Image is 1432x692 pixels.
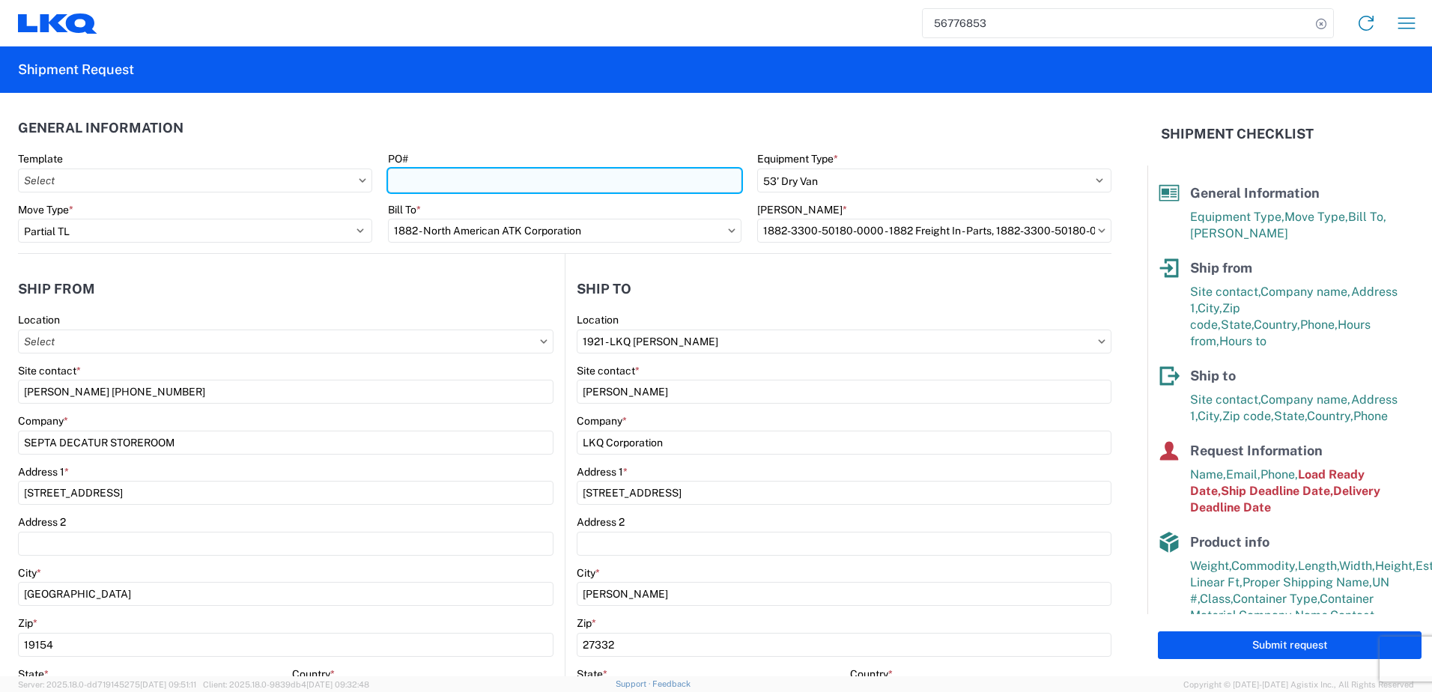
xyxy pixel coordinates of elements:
[1284,210,1348,224] span: Move Type,
[1254,318,1300,332] span: Country,
[1233,592,1320,606] span: Container Type,
[140,680,196,689] span: [DATE] 09:51:11
[1353,409,1388,423] span: Phone
[577,515,625,529] label: Address 2
[1190,392,1260,407] span: Site contact,
[923,9,1311,37] input: Shipment, tracking or reference number
[1190,368,1236,383] span: Ship to
[1183,678,1414,691] span: Copyright © [DATE]-[DATE] Agistix Inc., All Rights Reserved
[18,203,73,216] label: Move Type
[18,169,372,192] input: Select
[850,667,893,681] label: Country
[1307,409,1353,423] span: Country,
[1226,467,1260,482] span: Email,
[757,203,847,216] label: [PERSON_NAME]
[1158,631,1422,659] button: Submit request
[18,465,69,479] label: Address 1
[1260,467,1298,482] span: Phone,
[1260,392,1351,407] span: Company name,
[577,465,628,479] label: Address 1
[1231,559,1298,573] span: Commodity,
[1348,210,1386,224] span: Bill To,
[757,152,838,166] label: Equipment Type
[18,330,553,353] input: Select
[18,414,68,428] label: Company
[18,282,95,297] h2: Ship from
[652,679,691,688] a: Feedback
[757,219,1111,243] input: Select
[1198,409,1222,423] span: City,
[577,364,640,377] label: Site contact
[1239,608,1330,622] span: Company Name,
[1190,260,1252,276] span: Ship from
[1190,443,1323,458] span: Request Information
[577,282,631,297] h2: Ship to
[1161,125,1314,143] h2: Shipment Checklist
[1298,559,1339,573] span: Length,
[1375,559,1416,573] span: Height,
[18,121,183,136] h2: General Information
[1222,409,1274,423] span: Zip code,
[1260,285,1351,299] span: Company name,
[577,414,627,428] label: Company
[388,219,742,243] input: Select
[388,152,408,166] label: PO#
[1190,285,1260,299] span: Site contact,
[18,364,81,377] label: Site contact
[1300,318,1338,332] span: Phone,
[203,680,369,689] span: Client: 2025.18.0-9839db4
[577,566,600,580] label: City
[1221,318,1254,332] span: State,
[1190,185,1320,201] span: General Information
[1190,559,1231,573] span: Weight,
[306,680,369,689] span: [DATE] 09:32:48
[1190,534,1269,550] span: Product info
[18,680,196,689] span: Server: 2025.18.0-dd719145275
[18,515,66,529] label: Address 2
[577,313,619,327] label: Location
[577,616,596,630] label: Zip
[1243,575,1372,589] span: Proper Shipping Name,
[1198,301,1222,315] span: City,
[18,566,41,580] label: City
[577,330,1111,353] input: Select
[1221,484,1333,498] span: Ship Deadline Date,
[1190,226,1288,240] span: [PERSON_NAME]
[616,679,653,688] a: Support
[1219,334,1266,348] span: Hours to
[18,313,60,327] label: Location
[388,203,421,216] label: Bill To
[292,667,335,681] label: Country
[18,152,63,166] label: Template
[1190,210,1284,224] span: Equipment Type,
[1200,592,1233,606] span: Class,
[1190,467,1226,482] span: Name,
[1274,409,1307,423] span: State,
[577,667,607,681] label: State
[18,667,49,681] label: State
[18,61,134,79] h2: Shipment Request
[1339,559,1375,573] span: Width,
[18,616,37,630] label: Zip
